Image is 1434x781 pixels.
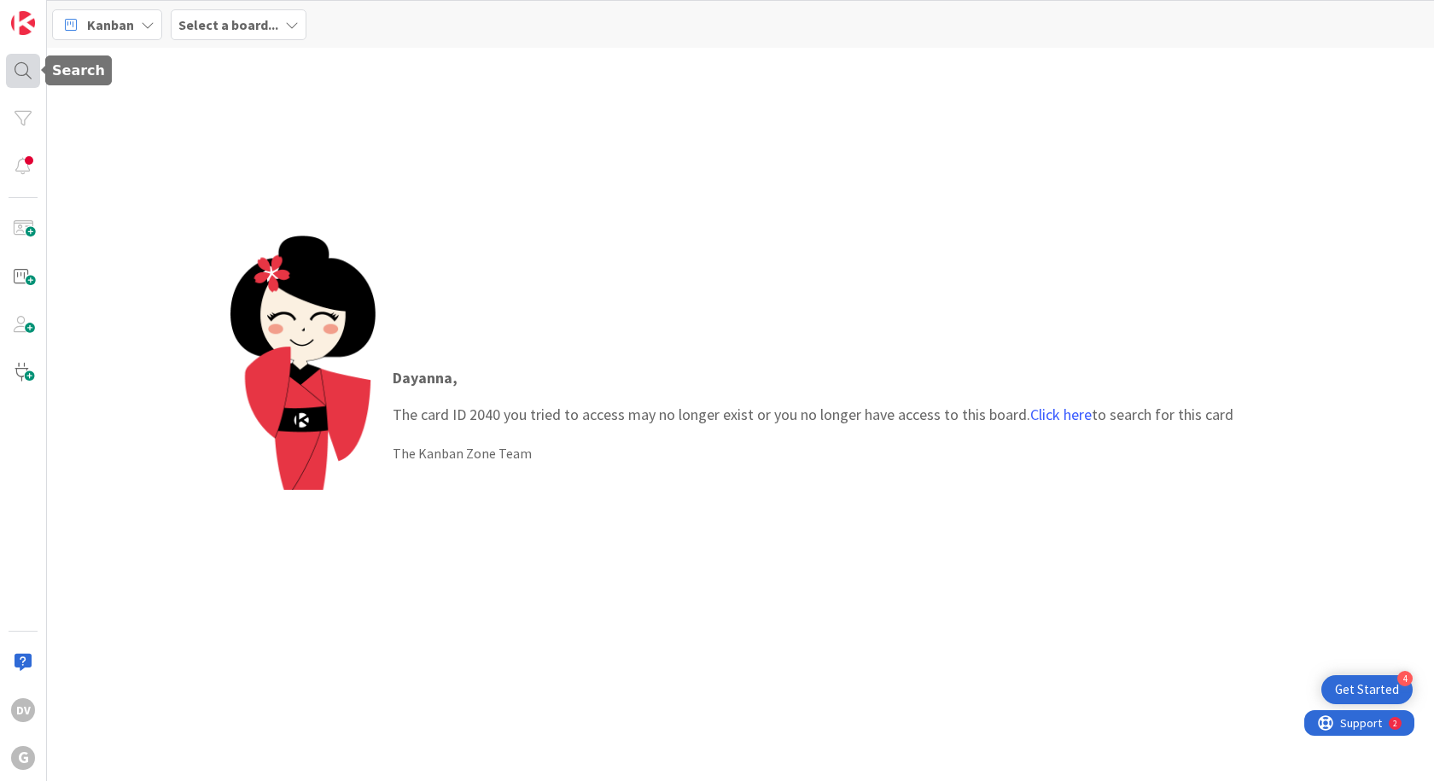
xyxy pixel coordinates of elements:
div: The Kanban Zone Team [393,443,1233,463]
h5: Search [52,62,105,79]
div: 2 [89,7,93,20]
span: Support [36,3,78,23]
b: Select a board... [178,16,278,33]
img: Visit kanbanzone.com [11,11,35,35]
p: The card ID 2040 you tried to access may no longer exist or you no longer have access to this boa... [393,366,1233,426]
a: Click here [1030,405,1092,424]
div: Open Get Started checklist, remaining modules: 4 [1321,675,1413,704]
div: Get Started [1335,681,1399,698]
strong: Dayanna , [393,368,458,388]
span: Kanban [87,15,134,35]
div: DV [11,698,35,722]
div: G [11,746,35,770]
div: 4 [1397,671,1413,686]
